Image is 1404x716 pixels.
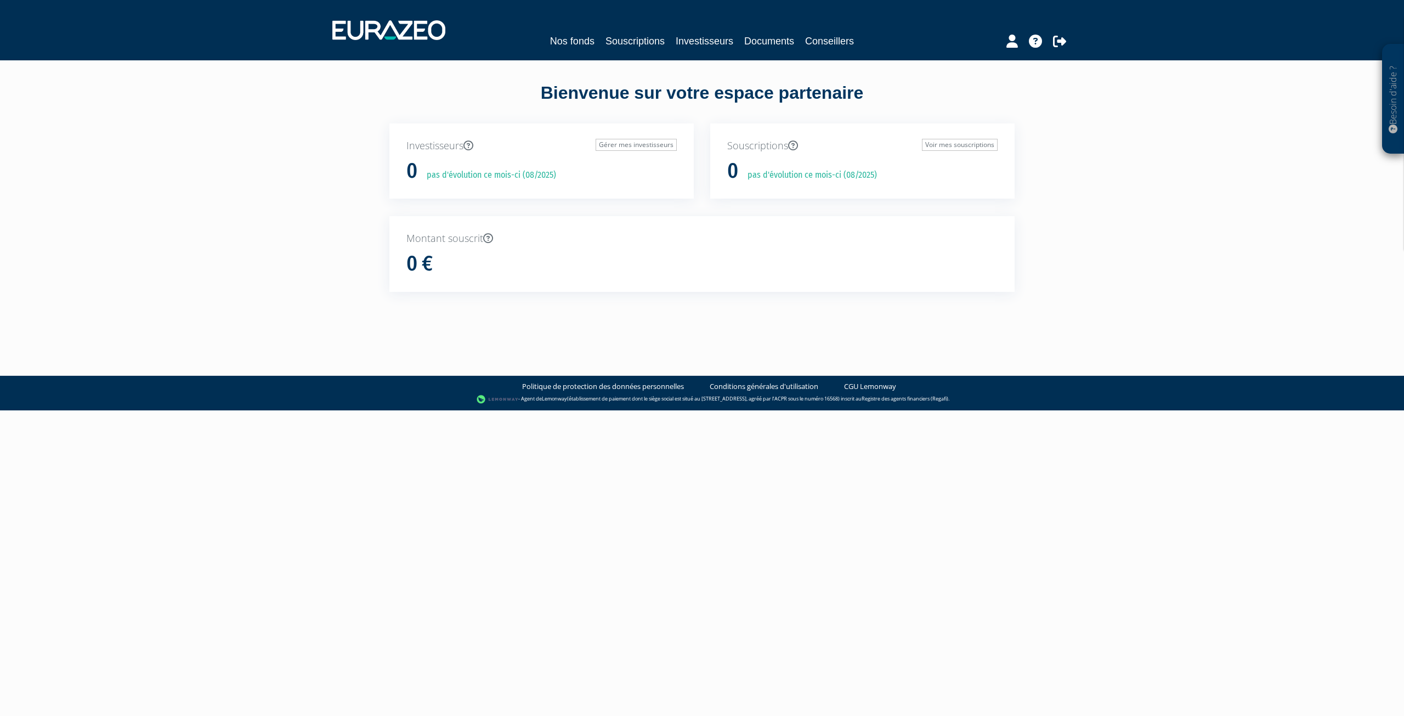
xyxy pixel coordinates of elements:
[744,33,794,49] a: Documents
[844,381,896,392] a: CGU Lemonway
[406,160,417,183] h1: 0
[605,33,665,49] a: Souscriptions
[406,232,998,246] p: Montant souscrit
[477,394,519,405] img: logo-lemonway.png
[710,381,818,392] a: Conditions générales d'utilisation
[1387,50,1400,149] p: Besoin d'aide ?
[550,33,595,49] a: Nos fonds
[406,139,677,153] p: Investisseurs
[11,394,1393,405] div: - Agent de (établissement de paiement dont le siège social est situé au [STREET_ADDRESS], agréé p...
[381,81,1023,123] div: Bienvenue sur votre espace partenaire
[596,139,677,151] a: Gérer mes investisseurs
[542,395,567,402] a: Lemonway
[727,160,738,183] h1: 0
[727,139,998,153] p: Souscriptions
[805,33,854,49] a: Conseillers
[419,169,556,182] p: pas d'évolution ce mois-ci (08/2025)
[862,395,948,402] a: Registre des agents financiers (Regafi)
[332,20,445,40] img: 1732889491-logotype_eurazeo_blanc_rvb.png
[406,252,433,275] h1: 0 €
[922,139,998,151] a: Voir mes souscriptions
[740,169,877,182] p: pas d'évolution ce mois-ci (08/2025)
[522,381,684,392] a: Politique de protection des données personnelles
[676,33,733,49] a: Investisseurs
